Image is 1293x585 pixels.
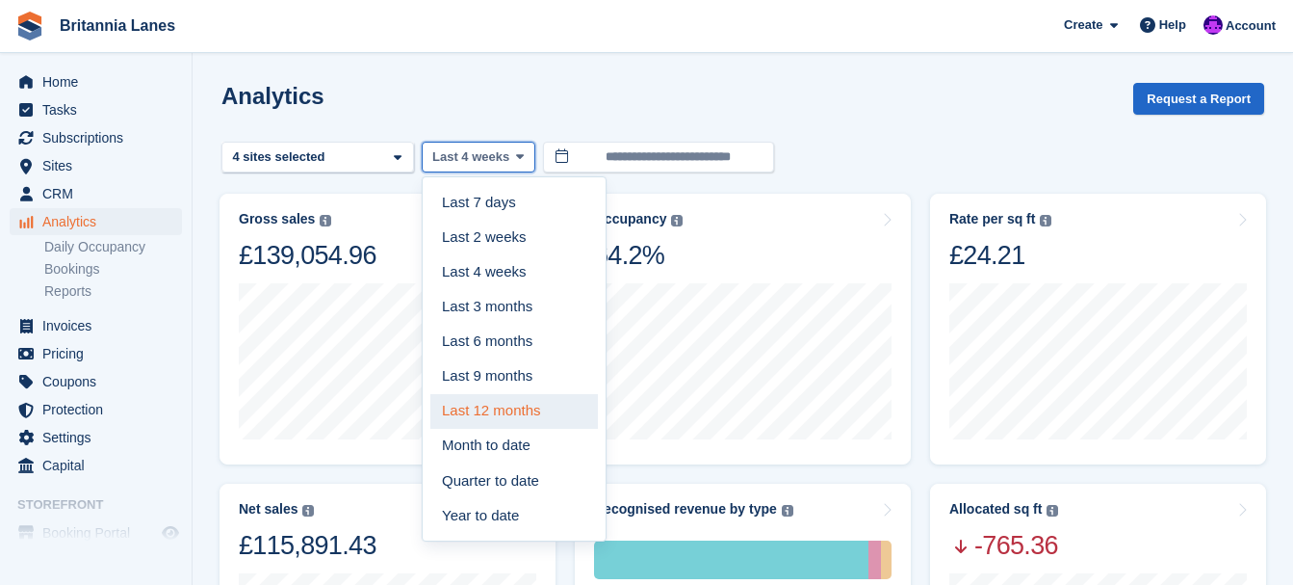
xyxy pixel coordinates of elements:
[1047,505,1058,517] img: icon-info-grey-7440780725fd019a000dd9b08b2336e03edf1995a4989e88bcd33f0948082b44.svg
[430,185,598,220] a: Last 7 days
[1064,15,1102,35] span: Create
[302,505,314,517] img: icon-info-grey-7440780725fd019a000dd9b08b2336e03edf1995a4989e88bcd33f0948082b44.svg
[430,220,598,254] a: Last 2 weeks
[782,505,793,517] img: icon-info-grey-7440780725fd019a000dd9b08b2336e03edf1995a4989e88bcd33f0948082b44.svg
[42,180,158,207] span: CRM
[10,396,182,423] a: menu
[239,501,297,518] div: Net sales
[430,254,598,289] a: Last 4 weeks
[17,495,192,515] span: Storefront
[430,394,598,429] a: Last 12 months
[239,211,315,227] div: Gross sales
[430,324,598,359] a: Last 6 months
[42,96,158,123] span: Tasks
[1040,215,1051,226] img: icon-info-grey-7440780725fd019a000dd9b08b2336e03edf1995a4989e88bcd33f0948082b44.svg
[42,152,158,179] span: Sites
[239,529,376,562] div: £115,891.43
[229,147,332,167] div: 4 sites selected
[1133,83,1264,115] button: Request a Report
[10,452,182,479] a: menu
[432,147,509,167] span: Last 4 weeks
[430,429,598,464] a: Month to date
[1226,16,1276,36] span: Account
[10,96,182,123] a: menu
[949,239,1051,272] div: £24.21
[10,124,182,151] a: menu
[594,239,683,272] div: 64.2%
[594,501,777,518] div: Recognised revenue by type
[949,211,1035,227] div: Rate per sq ft
[10,519,182,546] a: menu
[881,541,892,579] div: One-off
[42,124,158,151] span: Subscriptions
[868,541,881,579] div: Protection
[422,142,535,173] button: Last 4 weeks
[430,464,598,498] a: Quarter to date
[10,152,182,179] a: menu
[10,368,182,395] a: menu
[44,260,182,279] a: Bookings
[10,424,182,451] a: menu
[42,340,158,367] span: Pricing
[42,424,158,451] span: Settings
[10,340,182,367] a: menu
[44,282,182,301] a: Reports
[949,501,1042,518] div: Allocated sq ft
[1159,15,1186,35] span: Help
[42,312,158,339] span: Invoices
[10,208,182,235] a: menu
[594,541,868,579] div: Storage
[42,68,158,95] span: Home
[52,10,183,41] a: Britannia Lanes
[44,238,182,256] a: Daily Occupancy
[1203,15,1223,35] img: Mark Lane
[10,312,182,339] a: menu
[671,215,683,226] img: icon-info-grey-7440780725fd019a000dd9b08b2336e03edf1995a4989e88bcd33f0948082b44.svg
[239,239,376,272] div: £139,054.96
[42,396,158,423] span: Protection
[594,211,666,227] div: Occupancy
[42,519,158,546] span: Booking Portal
[430,498,598,533] a: Year to date
[42,208,158,235] span: Analytics
[42,368,158,395] span: Coupons
[15,12,44,40] img: stora-icon-8386f47178a22dfd0bd8f6a31ec36ba5ce8667c1dd55bd0f319d3a0aa187defe.svg
[221,83,324,109] h2: Analytics
[159,521,182,545] a: Preview store
[320,215,331,226] img: icon-info-grey-7440780725fd019a000dd9b08b2336e03edf1995a4989e88bcd33f0948082b44.svg
[10,68,182,95] a: menu
[10,180,182,207] a: menu
[430,289,598,324] a: Last 3 months
[42,452,158,479] span: Capital
[430,359,598,393] a: Last 9 months
[949,529,1058,562] span: -765.36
